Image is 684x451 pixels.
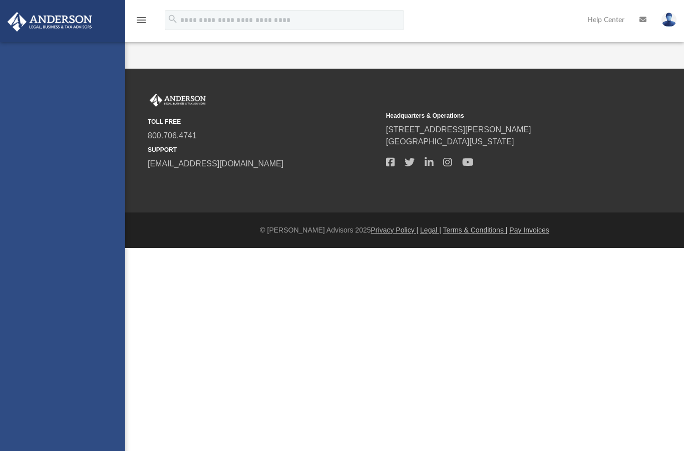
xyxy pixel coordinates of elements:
div: © [PERSON_NAME] Advisors 2025 [125,225,684,236]
a: [STREET_ADDRESS][PERSON_NAME] [386,125,531,134]
img: Anderson Advisors Platinum Portal [148,94,208,107]
a: menu [135,19,147,26]
a: [GEOGRAPHIC_DATA][US_STATE] [386,137,514,146]
small: TOLL FREE [148,117,379,126]
a: 800.706.4741 [148,131,197,140]
i: menu [135,14,147,26]
a: Pay Invoices [509,226,549,234]
a: Privacy Policy | [371,226,419,234]
a: Terms & Conditions | [443,226,508,234]
small: SUPPORT [148,145,379,154]
img: Anderson Advisors Platinum Portal [5,12,95,32]
a: Legal | [420,226,441,234]
img: User Pic [661,13,676,27]
i: search [167,14,178,25]
small: Headquarters & Operations [386,111,617,120]
a: [EMAIL_ADDRESS][DOMAIN_NAME] [148,159,283,168]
